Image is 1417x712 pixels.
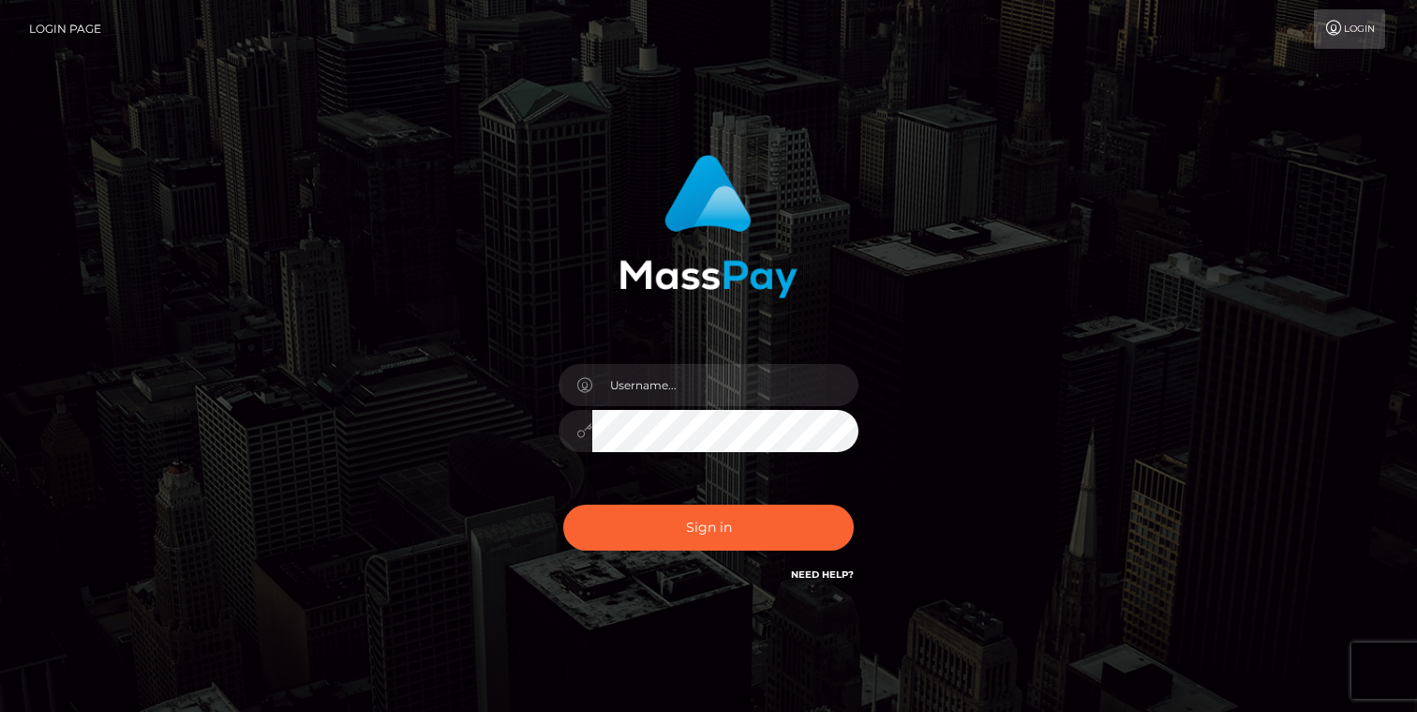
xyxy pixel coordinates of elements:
[1314,9,1385,49] a: Login
[563,505,854,551] button: Sign in
[619,155,798,298] img: MassPay Login
[592,364,858,406] input: Username...
[791,568,854,581] a: Need Help?
[29,9,101,49] a: Login Page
